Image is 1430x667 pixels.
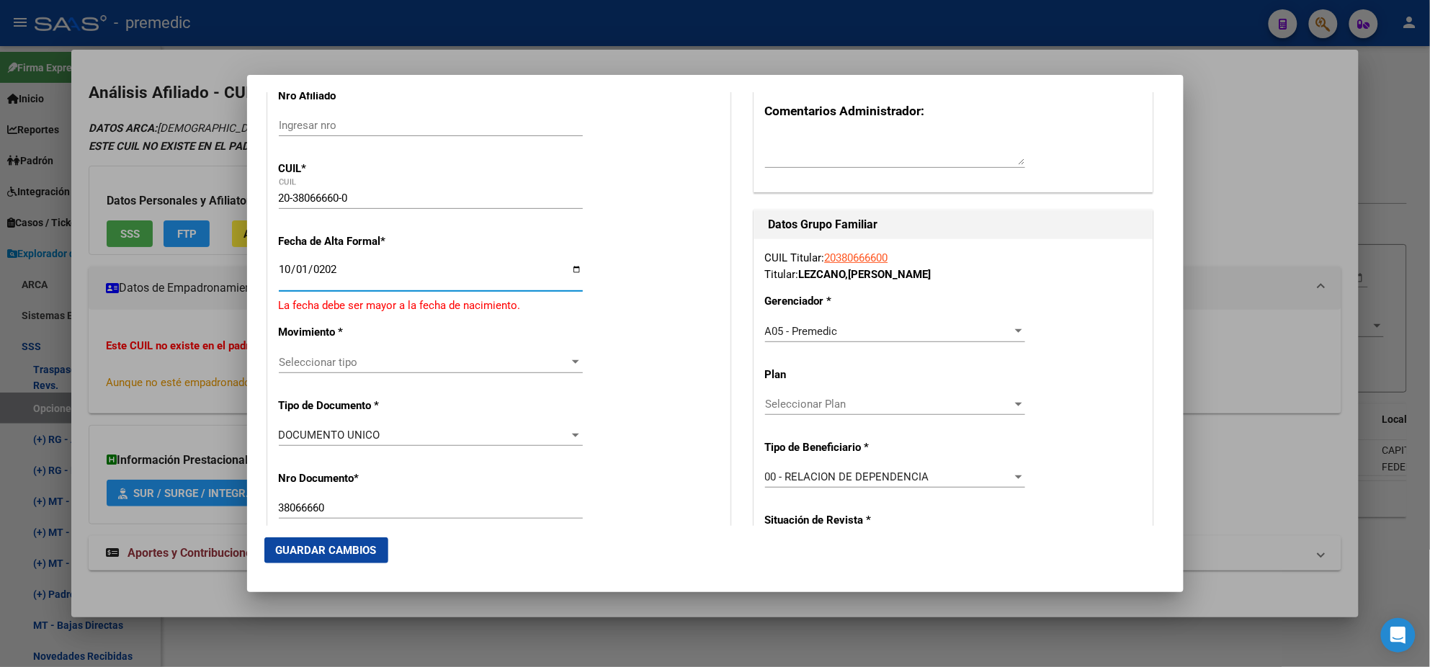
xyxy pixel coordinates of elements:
p: Movimiento * [279,324,411,341]
strong: LEZCANO [PERSON_NAME] [799,268,931,281]
button: Guardar Cambios [264,537,388,563]
span: 00 - RELACION DE DEPENDENCIA [765,470,929,483]
p: Tipo de Documento * [279,398,411,414]
p: Nro Documento [279,470,411,487]
span: , [846,268,849,281]
p: Gerenciador * [765,293,878,310]
p: Tipo de Beneficiario * [765,439,878,456]
span: Seleccionar Plan [765,398,1012,411]
h3: Comentarios Administrador: [765,102,1142,120]
p: Nro Afiliado [279,88,411,104]
p: Fecha de Alta Formal [279,233,411,250]
div: Open Intercom Messenger [1381,618,1416,653]
span: Guardar Cambios [276,544,377,557]
span: DOCUMENTO UNICO [279,429,380,442]
span: A05 - Premedic [765,325,838,338]
p: La fecha debe ser mayor a la fecha de nacimiento. [279,297,719,314]
p: CUIL [279,161,411,177]
p: Situación de Revista * [765,512,878,529]
a: 20380666600 [825,251,888,264]
p: Plan [765,367,878,383]
h1: Datos Grupo Familiar [769,216,1138,233]
div: CUIL Titular: Titular: [765,250,1142,282]
span: Seleccionar tipo [279,356,570,369]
